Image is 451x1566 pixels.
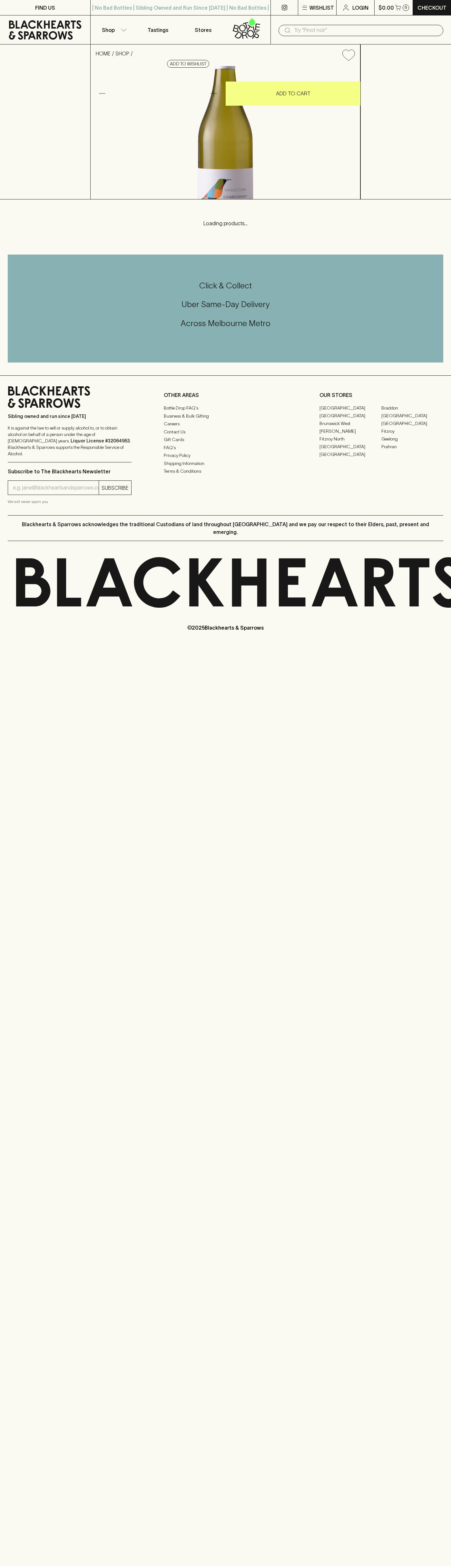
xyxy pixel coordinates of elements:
input: Try "Pinot noir" [294,25,438,35]
a: Stores [181,15,226,44]
a: HOME [96,51,111,56]
a: Tastings [135,15,181,44]
h5: Across Melbourne Metro [8,318,443,329]
p: We will never spam you [8,498,132,505]
p: Sibling owned and run since [DATE] [8,413,132,420]
p: Wishlist [309,4,334,12]
a: SHOP [115,51,129,56]
p: Stores [195,26,211,34]
a: Business & Bulk Gifting [164,412,288,420]
a: [GEOGRAPHIC_DATA] [319,404,381,412]
p: Tastings [148,26,168,34]
input: e.g. jane@blackheartsandsparrows.com.au [13,483,99,493]
a: FAQ's [164,444,288,451]
p: Login [352,4,368,12]
p: Blackhearts & Sparrows acknowledges the traditional Custodians of land throughout [GEOGRAPHIC_DAT... [13,520,438,536]
a: [PERSON_NAME] [319,427,381,435]
a: Prahran [381,443,443,450]
a: [GEOGRAPHIC_DATA] [319,412,381,420]
p: ADD TO CART [276,90,310,97]
a: Shipping Information [164,459,288,467]
img: 37271.png [91,66,360,199]
p: Shop [102,26,115,34]
a: Contact Us [164,428,288,436]
p: OTHER AREAS [164,391,288,399]
p: 0 [405,6,407,9]
a: Terms & Conditions [164,468,288,475]
a: [GEOGRAPHIC_DATA] [381,412,443,420]
a: [GEOGRAPHIC_DATA] [319,450,381,458]
button: Add to wishlist [340,47,358,63]
button: SUBSCRIBE [99,481,131,495]
strong: Liquor License #32064953 [71,438,130,443]
a: [GEOGRAPHIC_DATA] [319,443,381,450]
a: Geelong [381,435,443,443]
a: Privacy Policy [164,452,288,459]
button: Add to wishlist [167,60,209,68]
p: Checkout [417,4,446,12]
a: Fitzroy [381,427,443,435]
p: $0.00 [378,4,394,12]
h5: Click & Collect [8,280,443,291]
p: FIND US [35,4,55,12]
button: ADD TO CART [226,82,360,106]
p: Subscribe to The Blackhearts Newsletter [8,468,132,475]
div: Call to action block [8,255,443,362]
h5: Uber Same-Day Delivery [8,299,443,310]
a: [GEOGRAPHIC_DATA] [381,420,443,427]
p: OUR STORES [319,391,443,399]
a: Braddon [381,404,443,412]
p: SUBSCRIBE [102,484,129,492]
a: Bottle Drop FAQ's [164,404,288,412]
a: Careers [164,420,288,428]
p: Loading products... [6,219,445,227]
button: Shop [91,15,136,44]
a: Brunswick West [319,420,381,427]
a: Gift Cards [164,436,288,444]
a: Fitzroy North [319,435,381,443]
p: It is against the law to sell or supply alcohol to, or to obtain alcohol on behalf of a person un... [8,425,132,457]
